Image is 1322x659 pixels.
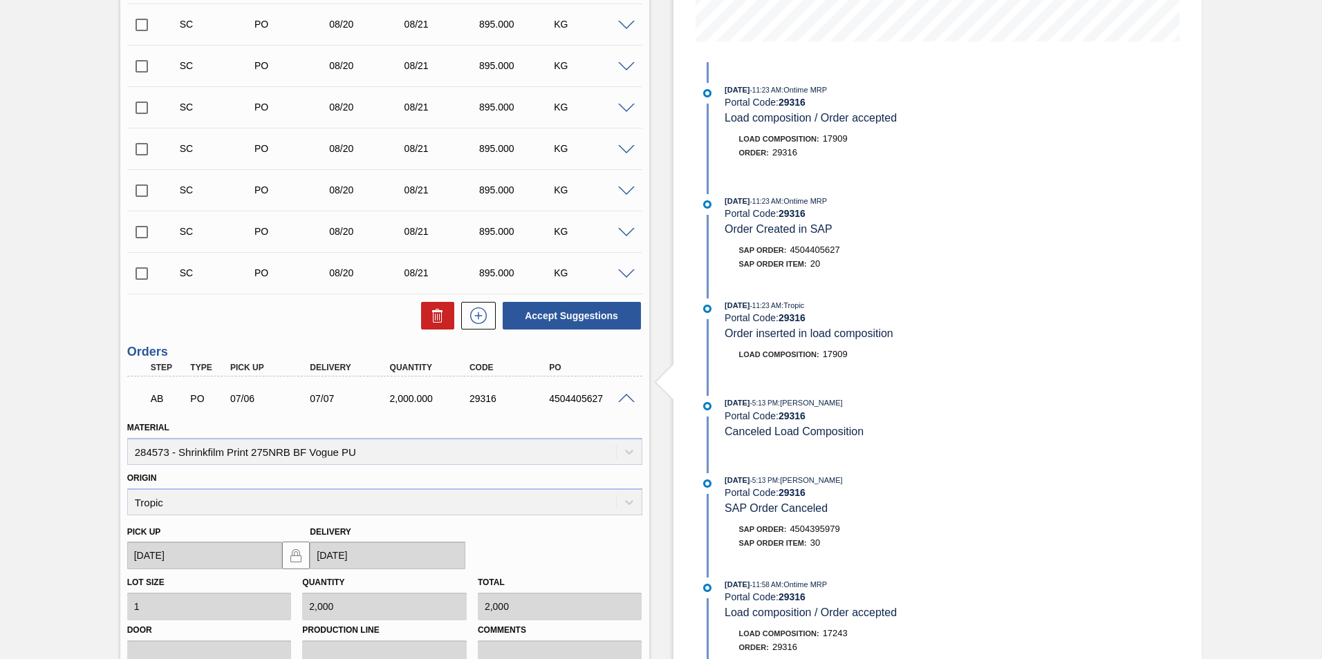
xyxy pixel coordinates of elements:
[127,542,283,569] input: mm/dd/yyyy
[401,143,485,154] div: 08/21/2025
[310,542,465,569] input: mm/dd/yyyy
[739,149,769,157] span: Order :
[251,60,335,71] div: Purchase order
[546,393,635,404] div: 4504405627
[725,208,1053,219] div: Portal Code:
[282,542,310,569] button: locked
[703,89,711,97] img: atual
[288,547,304,564] img: locked
[251,184,335,195] div: Purchase order
[779,208,806,219] strong: 29316
[326,226,409,237] div: 08/20/2025
[478,620,642,640] label: Comments
[725,410,1053,421] div: Portal Code:
[326,143,409,154] div: 08/20/2025
[476,226,559,237] div: 895.000
[725,502,828,514] span: SAP Order Canceled
[127,473,157,483] label: Origin
[550,226,634,237] div: KG
[739,525,787,533] span: SAP Order:
[387,363,476,372] div: Quantity
[779,591,806,602] strong: 29316
[503,302,641,329] button: Accept Suggestions
[703,584,711,592] img: atual
[550,143,634,154] div: KG
[151,393,185,404] p: AB
[476,184,559,195] div: 895.000
[251,102,335,113] div: Purchase order
[779,410,806,421] strong: 29316
[739,539,807,547] span: SAP Order Item:
[739,246,787,254] span: SAP Order:
[302,577,344,587] label: Quantity
[414,302,454,329] div: Delete Suggestions
[550,60,634,71] div: KG
[725,487,1053,498] div: Portal Code:
[176,184,260,195] div: Suggestion Created
[725,301,750,309] span: [DATE]
[725,223,832,235] span: Order Created in SAP
[725,591,1053,602] div: Portal Code:
[739,350,819,359] span: Load Composition :
[550,102,634,113] div: KG
[550,184,634,195] div: KG
[176,267,260,278] div: Suggestion Created
[703,479,711,488] img: atual
[127,527,161,537] label: Pick up
[387,393,476,404] div: 2,000.000
[326,60,409,71] div: 08/20/2025
[725,97,1053,108] div: Portal Code:
[823,133,848,144] span: 17909
[476,102,559,113] div: 895.000
[739,643,769,651] span: Order :
[703,402,711,410] img: atual
[725,607,897,618] span: Load composition / Order accepted
[750,198,782,205] span: - 11:23 AM
[823,628,848,638] span: 17243
[176,226,260,237] div: Suggestion Created
[127,577,165,587] label: Lot size
[476,267,559,278] div: 895.000
[725,327,893,339] span: Order inserted in load composition
[251,226,335,237] div: Purchase order
[147,363,189,372] div: Step
[147,383,189,414] div: Awaiting Billing
[739,135,819,143] span: Load Composition :
[725,112,897,124] span: Load composition / Order accepted
[779,487,806,498] strong: 29316
[302,620,467,640] label: Production Line
[187,363,228,372] div: Type
[772,642,797,652] span: 29316
[703,200,711,209] img: atual
[251,267,335,278] div: Purchase order
[725,86,750,94] span: [DATE]
[251,143,335,154] div: Purchase order
[781,86,827,94] span: : Ontime MRP
[176,102,260,113] div: Suggestion Created
[401,226,485,237] div: 08/21/2025
[127,620,292,640] label: Door
[750,302,782,309] span: - 11:23 AM
[550,267,634,278] div: KG
[703,305,711,313] img: atual
[306,393,395,404] div: 07/07/2025
[127,423,169,432] label: Material
[781,197,827,205] span: : Ontime MRP
[725,476,750,484] span: [DATE]
[778,476,843,484] span: : [PERSON_NAME]
[779,97,806,108] strong: 29316
[779,312,806,323] strong: 29316
[790,524,839,534] span: 4504395979
[810,258,820,269] span: 20
[306,363,395,372] div: Delivery
[750,399,779,407] span: - 5:13 PM
[310,527,351,537] label: Delivery
[326,102,409,113] div: 08/20/2025
[725,312,1053,323] div: Portal Code:
[401,267,485,278] div: 08/21/2025
[739,629,819,638] span: Load Composition :
[781,301,804,309] span: : Tropic
[326,19,409,30] div: 08/20/2025
[778,399,843,407] span: : [PERSON_NAME]
[227,363,316,372] div: Pick up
